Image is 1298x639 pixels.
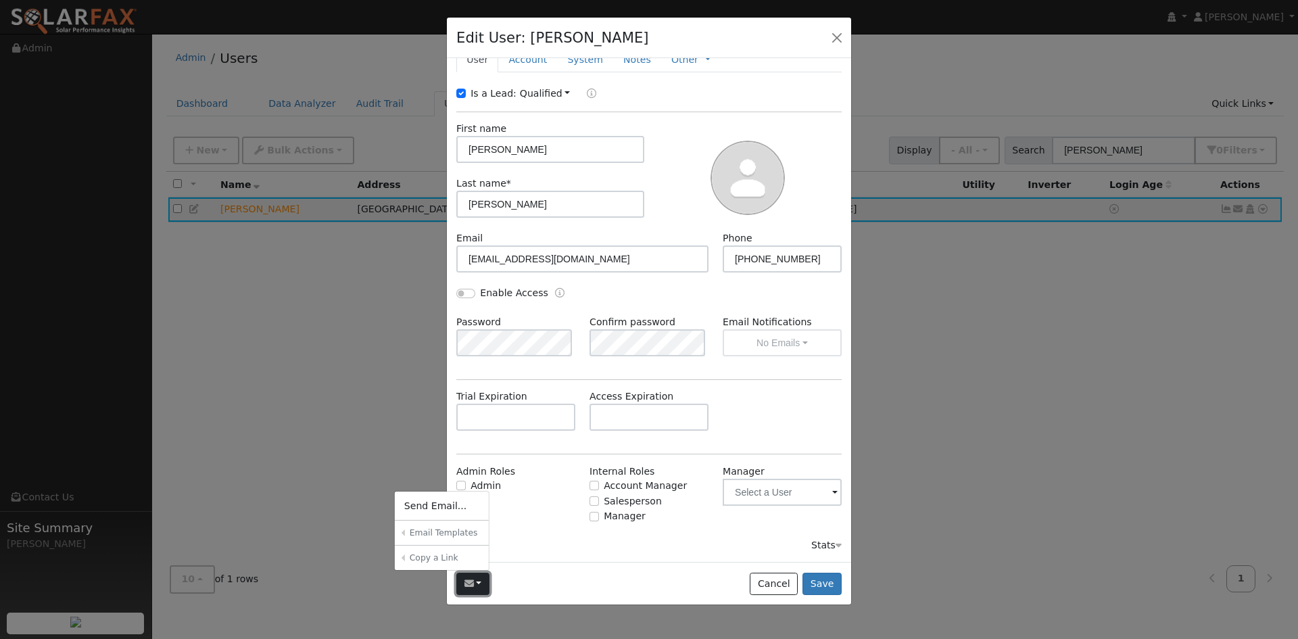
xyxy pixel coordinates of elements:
[557,47,613,72] a: System
[456,122,506,136] label: First name
[456,27,649,49] h4: Edit User: [PERSON_NAME]
[456,573,489,596] button: yomee100@gmail.com
[410,553,479,563] h6: Copy a Link
[395,496,489,515] a: Send Email...
[671,53,698,67] a: Other
[456,176,511,191] label: Last name
[456,315,501,329] label: Password
[723,315,842,329] label: Email Notifications
[590,389,673,404] label: Access Expiration
[802,573,842,596] button: Save
[456,389,527,404] label: Trial Expiration
[590,315,675,329] label: Confirm password
[520,88,571,99] a: Qualified
[456,231,483,245] label: Email
[604,494,662,508] label: Salesperson
[456,47,498,72] a: User
[456,465,515,479] label: Admin Roles
[590,496,599,506] input: Salesperson
[723,231,752,245] label: Phone
[410,528,479,538] h6: Email Templates
[471,87,516,101] label: Is a Lead:
[604,509,646,523] label: Manager
[723,465,765,479] label: Manager
[405,550,489,565] a: Copy a Link
[811,538,842,552] div: Stats
[555,286,564,302] a: Enable Access
[471,479,501,493] label: Admin
[723,479,842,506] input: Select a User
[590,481,599,490] input: Account Manager
[604,479,687,493] label: Account Manager
[405,525,489,540] a: Email Templates
[613,47,661,72] a: Notes
[456,89,466,98] input: Is a Lead:
[590,465,654,479] label: Internal Roles
[577,87,596,102] a: Lead
[498,47,557,72] a: Account
[506,178,511,189] span: Required
[750,573,798,596] button: Cancel
[590,512,599,521] input: Manager
[480,286,548,300] label: Enable Access
[456,481,466,490] input: Admin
